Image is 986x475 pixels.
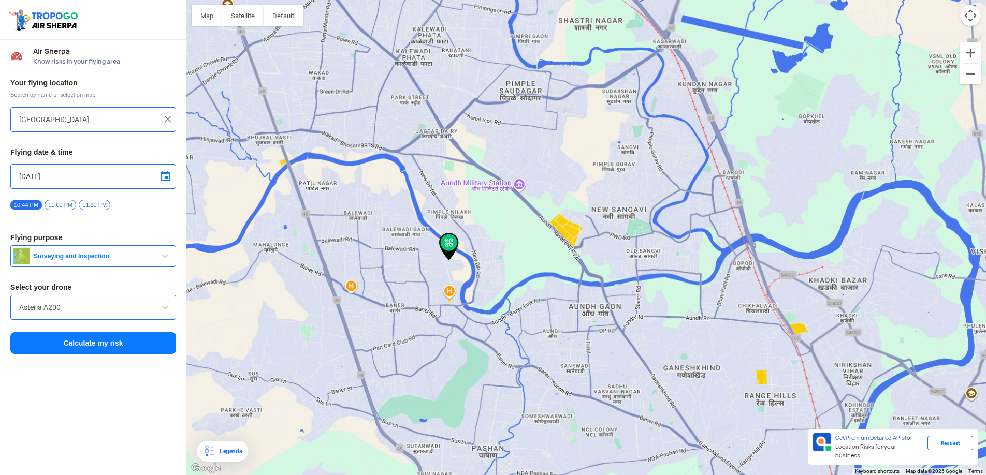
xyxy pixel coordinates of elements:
span: Know risks in your flying area [33,57,176,66]
div: Legends [215,445,242,457]
span: Air Sherpa [33,47,176,55]
h3: Select your drone [10,284,176,291]
a: Open this area in Google Maps (opens a new window) [189,462,223,475]
img: ic_tgdronemaps.svg [8,8,81,32]
h3: Flying date & time [10,149,176,156]
a: Terms [968,468,983,474]
div: for Location Risks for your business. [831,433,927,461]
img: survey.png [13,248,30,264]
span: 11:00 PM [45,200,76,210]
img: Risk Scores [10,50,23,62]
button: Zoom in [960,42,981,63]
div: Request [927,436,973,450]
img: Google [189,462,223,475]
img: ic_close.png [163,114,173,124]
input: Search your flying location [19,113,160,126]
button: Keyboard shortcuts [855,468,900,475]
span: Map data ©2025 Google [906,468,962,474]
button: Zoom out [960,64,981,84]
button: Calculate my risk [10,332,176,354]
input: Search by name or Brand [19,301,167,314]
button: Show street map [192,5,222,26]
img: Legends [203,445,215,457]
h3: Flying purpose [10,234,176,241]
span: 11:30 PM [79,200,110,210]
span: Surveying and Inspection [30,252,159,260]
h3: Your flying location [10,79,176,86]
span: 10:44 PM [10,200,42,210]
input: Select Date [19,170,167,183]
button: Show satellite imagery [222,5,264,26]
button: Map camera controls [960,5,981,26]
span: Search by name or select on map [10,91,176,99]
button: Surveying and Inspection [10,245,176,267]
img: Premium APIs [813,433,831,451]
span: Get Premium Detailed APIs [835,434,905,441]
